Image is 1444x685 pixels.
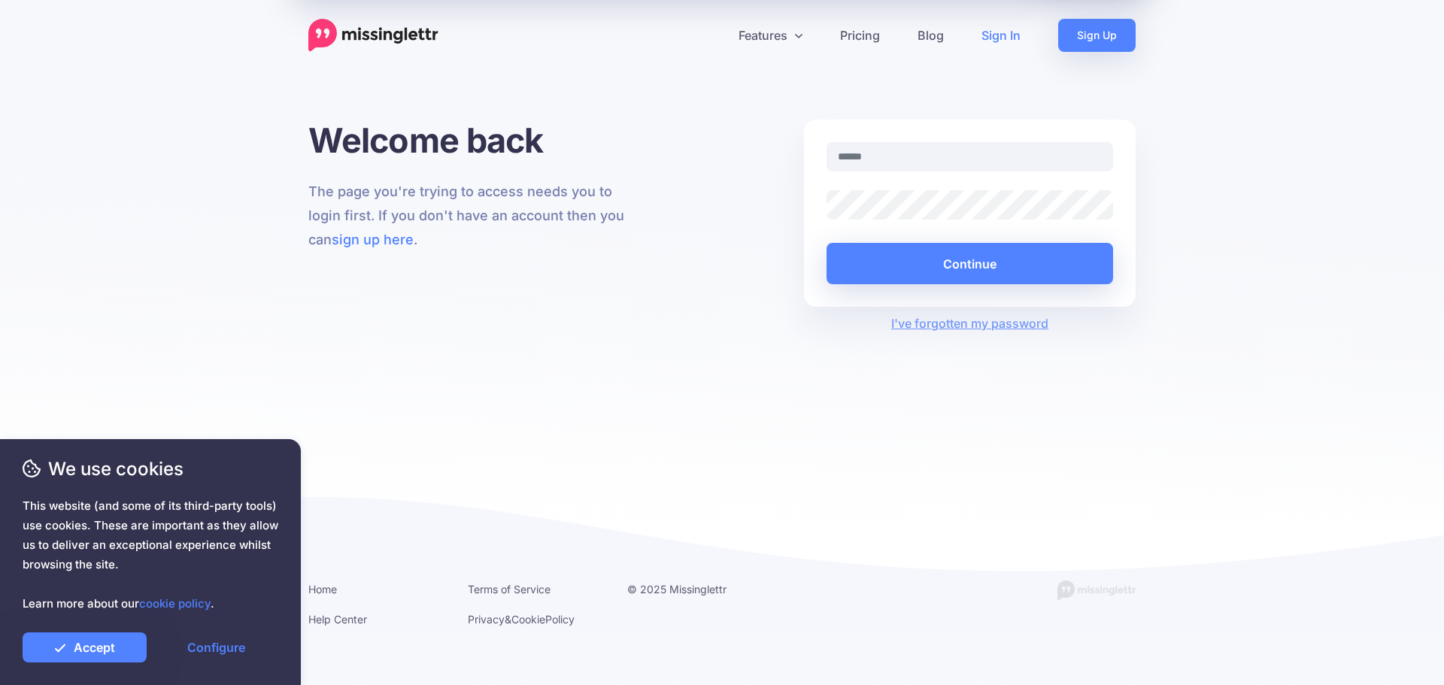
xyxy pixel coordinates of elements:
li: & Policy [468,610,605,629]
span: This website (and some of its third-party tools) use cookies. These are important as they allow u... [23,496,278,614]
span: We use cookies [23,456,278,482]
a: Help Center [308,613,367,626]
a: Home [308,583,337,596]
a: Terms of Service [468,583,551,596]
a: Privacy [468,613,505,626]
h1: Welcome back [308,120,640,161]
p: The page you're trying to access needs you to login first. If you don't have an account then you ... [308,180,640,252]
a: I've forgotten my password [891,316,1048,331]
button: Continue [827,243,1113,284]
a: Configure [154,632,278,662]
a: Sign In [963,19,1039,52]
a: Cookie [511,613,545,626]
a: Accept [23,632,147,662]
a: sign up here [332,232,414,247]
a: Features [720,19,821,52]
a: Pricing [821,19,899,52]
a: Blog [899,19,963,52]
a: cookie policy [139,596,211,611]
li: © 2025 Missinglettr [627,580,764,599]
a: Sign Up [1058,19,1136,52]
